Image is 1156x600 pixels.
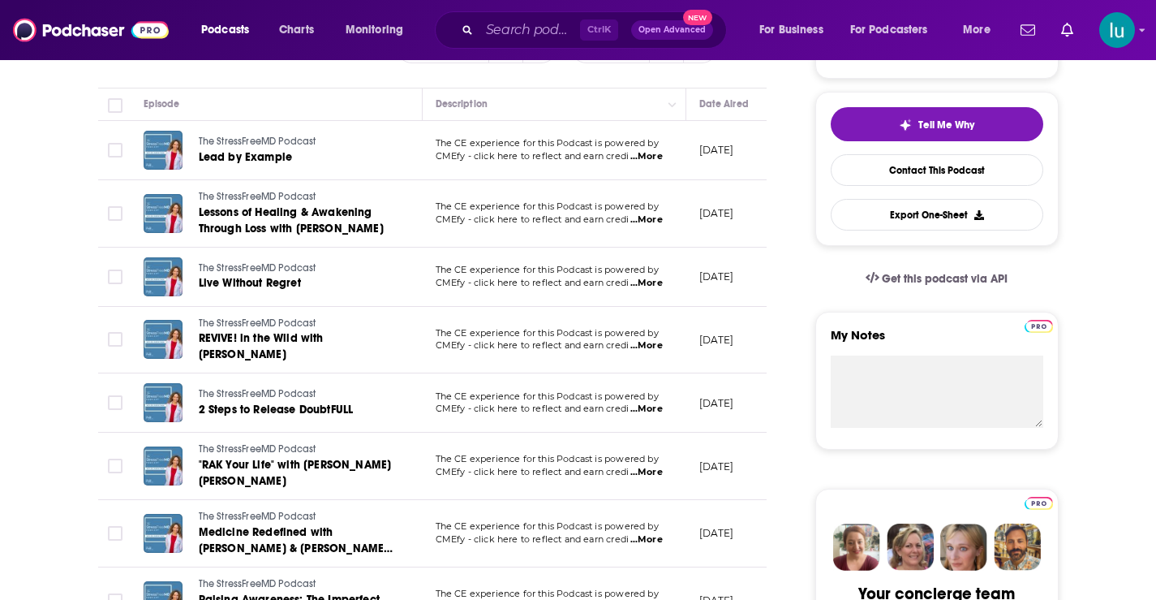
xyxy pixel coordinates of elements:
button: Column Actions [663,95,682,114]
a: REVIVE! in the Wild with [PERSON_NAME] [199,330,393,363]
span: The CE experience for this Podcast is powered by [436,327,659,339]
p: [DATE] [699,526,734,540]
span: ...More [630,150,663,163]
a: Contact This Podcast [831,154,1043,186]
span: Toggle select row [108,395,122,410]
span: The CE experience for this Podcast is powered by [436,520,659,532]
a: The StressFreeMD Podcast [199,510,393,524]
a: Live Without Regret [199,275,392,291]
span: The StressFreeMD Podcast [199,191,316,202]
span: The StressFreeMD Podcast [199,443,316,455]
img: Podchaser Pro [1025,320,1053,333]
span: The StressFreeMD Podcast [199,578,316,589]
a: The StressFreeMD Podcast [199,135,392,149]
a: The StressFreeMD Podcast [199,387,392,402]
img: Sydney Profile [833,524,880,571]
a: 2 Steps to Release DoubtFULL [199,402,392,418]
label: My Notes [831,327,1043,356]
span: ...More [630,339,663,352]
div: Description [436,94,488,114]
a: "RAK Your Life" with [PERSON_NAME] [PERSON_NAME] [199,457,393,490]
button: open menu [190,17,270,43]
span: The CE experience for this Podcast is powered by [436,391,659,402]
span: Toggle select row [108,206,122,221]
a: The StressFreeMD Podcast [199,442,393,457]
span: For Business [759,19,823,41]
span: CMEfy - click here to reflect and earn credi [436,466,630,477]
a: The StressFreeMD Podcast [199,317,393,331]
div: Episode [144,94,180,114]
span: Toggle select row [108,270,122,284]
span: Toggle select row [108,332,122,347]
span: New [683,10,712,25]
input: Search podcasts, credits, & more... [479,17,580,43]
button: open menu [840,17,952,43]
p: [DATE] [699,460,734,473]
img: Jules Profile [940,524,987,571]
img: User Profile [1099,12,1135,48]
a: The StressFreeMD Podcast [199,190,393,205]
img: tell me why sparkle [899,119,912,132]
span: The CE experience for this Podcast is powered by [436,137,659,149]
span: Live Without Regret [199,276,301,290]
span: The CE experience for this Podcast is powered by [436,201,659,212]
span: REVIVE! in the Wild with [PERSON_NAME] [199,331,324,361]
span: Toggle select row [108,459,122,473]
span: Medicine Redefined with [PERSON_NAME] & [PERSON_NAME][DATE] [199,525,393,572]
a: Lessons of Healing & Awakening Through Loss with [PERSON_NAME] [199,205,393,237]
a: Show notifications dropdown [1014,16,1042,44]
span: CMEfy - click here to reflect and earn credi [436,150,630,162]
span: The CE experience for this Podcast is powered by [436,453,659,464]
button: Show profile menu [1099,12,1135,48]
span: The StressFreeMD Podcast [199,262,316,274]
span: The StressFreeMD Podcast [199,388,316,399]
a: The StressFreeMD Podcast [199,577,393,592]
div: Date Aired [699,94,749,114]
span: The StressFreeMD Podcast [199,317,316,329]
a: Pro website [1025,494,1053,510]
img: Podchaser - Follow, Share and Rate Podcasts [13,15,169,45]
button: Open AdvancedNew [631,20,713,40]
span: Logged in as lusodano [1099,12,1135,48]
span: Tell Me Why [918,119,974,132]
span: Lessons of Healing & Awakening Through Loss with [PERSON_NAME] [199,205,384,235]
span: The StressFreeMD Podcast [199,136,316,147]
span: CMEfy - click here to reflect and earn credi [436,214,630,225]
span: More [963,19,991,41]
div: Search podcasts, credits, & more... [450,11,742,49]
span: Podcasts [201,19,249,41]
img: Jon Profile [994,524,1041,571]
img: Podchaser Pro [1025,497,1053,510]
button: tell me why sparkleTell Me Why [831,107,1043,141]
span: ...More [630,466,663,479]
p: [DATE] [699,206,734,220]
span: CMEfy - click here to reflect and earn credi [436,533,630,545]
span: ...More [630,403,663,416]
p: [DATE] [699,143,734,157]
a: Medicine Redefined with [PERSON_NAME] & [PERSON_NAME][DATE] [199,524,393,557]
button: open menu [334,17,424,43]
span: ...More [630,214,663,227]
button: Export One-Sheet [831,199,1043,231]
a: Show notifications dropdown [1055,16,1080,44]
a: Get this podcast via API [853,259,1021,299]
button: open menu [748,17,844,43]
span: CMEfy - click here to reflect and earn credi [436,403,630,414]
span: "RAK Your Life" with [PERSON_NAME] [PERSON_NAME] [199,458,392,488]
span: Lead by Example [199,150,293,164]
img: Barbara Profile [887,524,934,571]
button: open menu [952,17,1011,43]
span: The CE experience for this Podcast is powered by [436,264,659,275]
a: The StressFreeMD Podcast [199,261,392,276]
a: Pro website [1025,317,1053,333]
span: ...More [630,277,663,290]
span: For Podcasters [850,19,928,41]
span: The StressFreeMD Podcast [199,511,316,522]
span: The CE experience for this Podcast is powered by [436,588,659,599]
span: Toggle select row [108,526,122,541]
a: Charts [269,17,324,43]
span: Get this podcast via API [882,272,1008,286]
span: CMEfy - click here to reflect and earn credi [436,277,630,288]
p: [DATE] [699,333,734,347]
